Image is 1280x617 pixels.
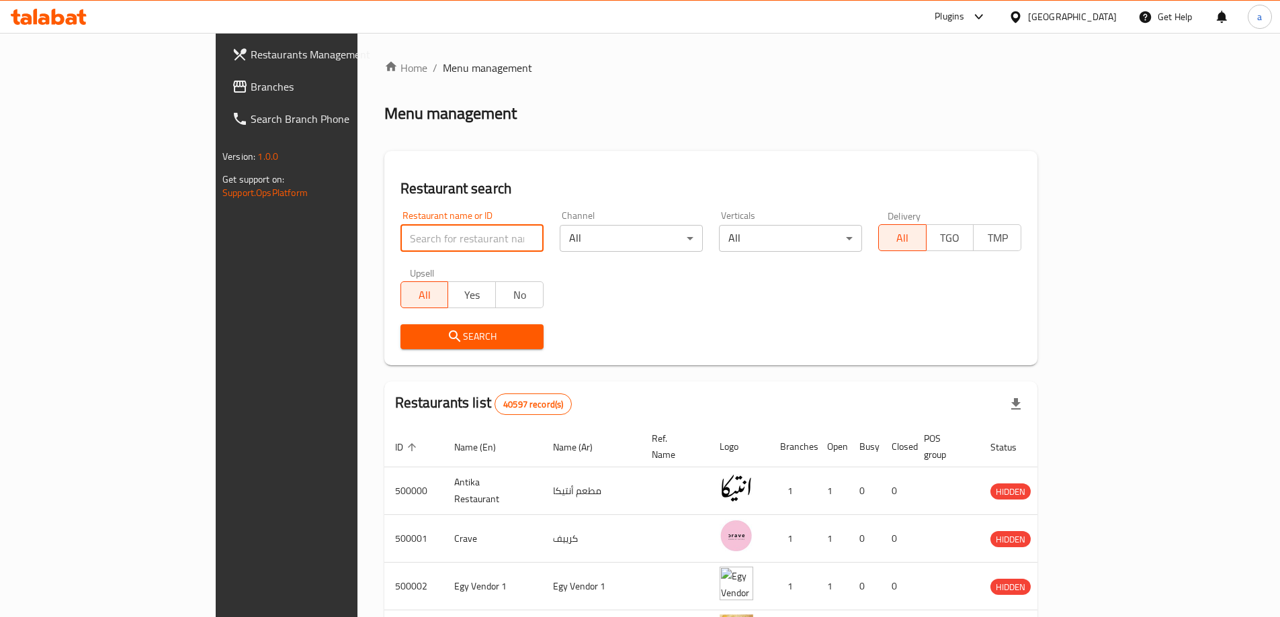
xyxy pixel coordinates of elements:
[990,439,1034,455] span: Status
[1000,388,1032,420] div: Export file
[251,111,419,127] span: Search Branch Phone
[769,467,816,515] td: 1
[257,148,278,165] span: 1.0.0
[542,563,641,610] td: Egy Vendor 1
[542,467,641,515] td: مطعم أنتيكا
[454,285,490,305] span: Yes
[979,228,1016,248] span: TMP
[932,228,969,248] span: TGO
[816,426,849,467] th: Open
[1257,9,1262,24] span: a
[720,519,753,553] img: Crave
[990,579,1031,595] span: HIDDEN
[769,563,816,610] td: 1
[769,515,816,563] td: 1
[400,179,1021,199] h2: Restaurant search
[816,515,849,563] td: 1
[849,426,881,467] th: Busy
[990,531,1031,547] div: HIDDEN
[384,103,517,124] h2: Menu management
[395,393,572,415] h2: Restaurants list
[849,515,881,563] td: 0
[881,426,913,467] th: Closed
[443,467,542,515] td: Antika Restaurant
[395,439,421,455] span: ID
[495,281,544,308] button: No
[433,60,437,76] li: /
[447,281,496,308] button: Yes
[221,70,429,103] a: Branches
[221,38,429,70] a: Restaurants Management
[443,60,532,76] span: Menu management
[816,467,849,515] td: 1
[400,225,544,252] input: Search for restaurant name or ID..
[888,211,921,220] label: Delivery
[410,268,435,277] label: Upsell
[881,563,913,610] td: 0
[400,324,544,349] button: Search
[720,471,753,505] img: Antika Restaurant
[495,393,572,415] div: Total records count
[384,60,1037,76] nav: breadcrumb
[221,103,429,135] a: Search Branch Phone
[222,184,308,201] a: Support.OpsPlatform
[849,563,881,610] td: 0
[926,224,974,251] button: TGO
[924,430,964,463] span: POS group
[454,439,513,455] span: Name (En)
[990,484,1031,500] span: HIDDEN
[443,515,542,563] td: Crave
[769,426,816,467] th: Branches
[495,398,571,411] span: 40597 record(s)
[990,532,1031,547] span: HIDDEN
[884,228,921,248] span: All
[849,467,881,515] td: 0
[222,148,255,165] span: Version:
[652,430,693,463] span: Ref. Name
[881,467,913,515] td: 0
[251,46,419,62] span: Restaurants Management
[709,426,769,467] th: Logo
[443,563,542,610] td: Egy Vendor 1
[881,515,913,563] td: 0
[542,515,641,563] td: كرييف
[935,9,964,25] div: Plugins
[222,171,284,188] span: Get support on:
[251,79,419,95] span: Branches
[400,281,449,308] button: All
[560,225,703,252] div: All
[973,224,1021,251] button: TMP
[501,285,538,305] span: No
[990,579,1031,595] div: HIDDEN
[719,225,862,252] div: All
[411,328,533,345] span: Search
[816,563,849,610] td: 1
[553,439,610,455] span: Name (Ar)
[1028,9,1117,24] div: [GEOGRAPHIC_DATA]
[878,224,927,251] button: All
[407,285,443,305] span: All
[720,567,753,600] img: Egy Vendor 1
